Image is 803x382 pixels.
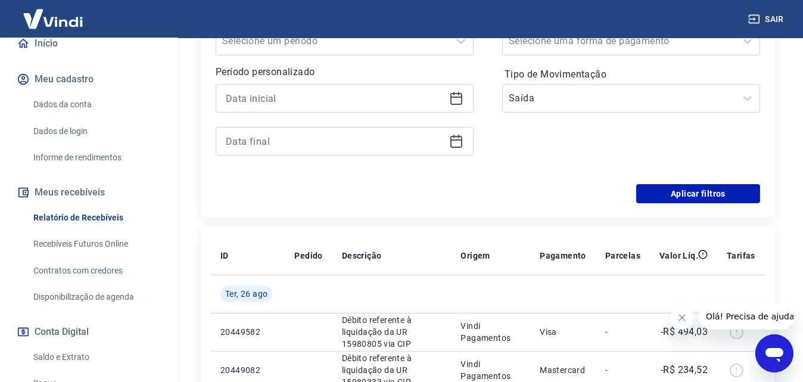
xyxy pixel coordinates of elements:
[220,364,275,376] p: 20449082
[226,89,444,107] input: Data inicial
[220,250,229,262] p: ID
[29,145,164,170] a: Informe de rendimentos
[661,363,708,377] p: -R$ 234,52
[14,30,164,57] a: Início
[342,314,442,350] p: Débito referente à liquidação da UR 15980805 via CIP
[670,306,694,330] iframe: Fechar mensagem
[14,66,164,92] button: Meu cadastro
[727,250,755,262] p: Tarifas
[29,285,164,309] a: Disponibilização de agenda
[14,319,164,345] button: Conta Digital
[342,250,382,262] p: Descrição
[636,184,760,203] button: Aplicar filtros
[220,326,275,338] p: 20449582
[605,364,640,376] p: -
[29,259,164,283] a: Contratos com credores
[699,303,793,330] iframe: Mensagem da empresa
[14,179,164,206] button: Meus recebíveis
[216,65,474,79] p: Período personalizado
[14,1,92,37] img: Vindi
[294,250,322,262] p: Pedido
[460,250,490,262] p: Origem
[746,8,789,30] button: Sair
[540,250,586,262] p: Pagamento
[7,8,100,18] span: Olá! Precisa de ajuda?
[29,119,164,144] a: Dados de login
[460,358,521,382] p: Vindi Pagamentos
[605,326,640,338] p: -
[29,92,164,117] a: Dados da conta
[659,250,698,262] p: Valor Líq.
[29,232,164,256] a: Recebíveis Futuros Online
[505,67,758,82] label: Tipo de Movimentação
[226,132,444,150] input: Data final
[605,250,640,262] p: Parcelas
[540,364,586,376] p: Mastercard
[225,288,267,300] span: Ter, 26 ago
[460,320,521,344] p: Vindi Pagamentos
[29,345,164,369] a: Saldo e Extrato
[661,325,708,339] p: -R$ 494,03
[540,326,586,338] p: Visa
[755,334,793,372] iframe: Botão para abrir a janela de mensagens
[29,206,164,230] a: Relatório de Recebíveis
